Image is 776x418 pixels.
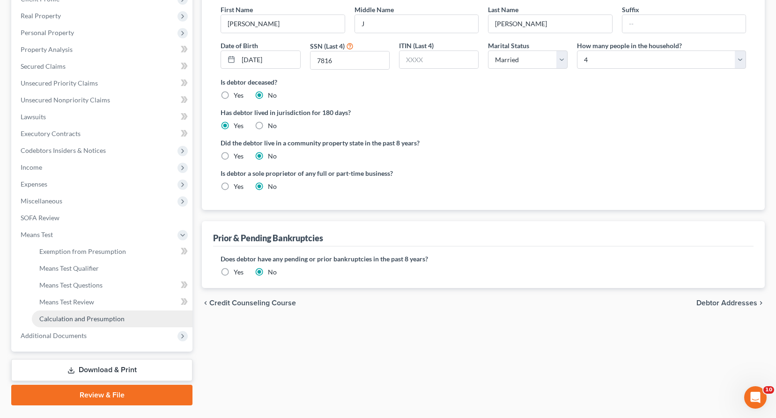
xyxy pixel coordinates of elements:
[13,58,192,75] a: Secured Claims
[221,41,258,50] label: Date of Birth
[21,332,87,339] span: Additional Documents
[234,91,244,100] label: Yes
[268,91,277,100] label: No
[577,41,682,50] label: How many people in the household?
[13,75,192,92] a: Unsecured Priority Claims
[221,108,746,117] label: Has debtor lived in jurisdiction for 180 days?
[21,62,66,70] span: Secured Claims
[21,180,47,188] span: Expenses
[39,247,126,255] span: Exemption from Presumption
[13,41,192,58] a: Property Analysis
[21,163,42,171] span: Income
[39,264,99,272] span: Means Test Qualifier
[355,5,394,14] label: Middle Name
[21,96,110,104] span: Unsecured Nonpriority Claims
[21,197,62,205] span: Miscellaneous
[202,299,209,307] i: chevron_left
[234,121,244,130] label: Yes
[488,15,612,33] input: --
[32,294,192,310] a: Means Test Review
[268,121,277,130] label: No
[399,41,434,50] label: ITIN (Last 4)
[268,151,277,161] label: No
[21,45,73,53] span: Property Analysis
[164,4,181,21] div: Close
[221,138,746,148] label: Did the debtor live in a community property state in the past 8 years?
[59,306,67,314] button: Start recording
[32,260,192,277] a: Means Test Qualifier
[32,277,192,294] a: Means Test Questions
[238,51,300,69] input: MM/DD/YYYY
[744,386,767,409] iframe: Intercom live chat
[6,4,24,22] button: go back
[696,299,757,307] span: Debtor Addresses
[21,231,53,238] span: Means Test
[763,386,774,394] span: 10
[11,385,192,405] a: Review & File
[15,102,146,166] div: The court has added a new Credit Counseling Field that we need to update upon filing. Please remo...
[757,299,765,307] i: chevron_right
[622,5,639,14] label: Suffix
[7,73,180,192] div: Katie says…
[161,303,176,317] button: Send a message…
[21,130,81,137] span: Executory Contracts
[21,146,106,154] span: Codebtors Insiders & Notices
[209,299,296,307] span: Credit Counseling Course
[622,15,746,33] input: --
[39,298,94,306] span: Means Test Review
[21,29,74,36] span: Personal Property
[221,254,746,264] label: Does debtor have any pending or prior bankruptcies in the past 8 years?
[39,281,103,289] span: Means Test Questions
[21,12,61,20] span: Real Property
[213,232,323,244] div: Prior & Pending Bankruptcies
[15,79,133,96] b: 🚨ATTN: [GEOGRAPHIC_DATA] of [US_STATE]
[399,51,478,69] input: XXXX
[221,5,253,14] label: First Name
[32,310,192,327] a: Calculation and Presumption
[27,5,42,20] img: Profile image for Katie
[234,182,244,191] label: Yes
[32,243,192,260] a: Exemption from Presumption
[221,77,746,87] label: Is debtor deceased?
[8,287,179,303] textarea: Message…
[15,306,22,314] button: Emoji picker
[45,5,106,12] h1: [PERSON_NAME]
[268,267,277,277] label: No
[696,299,765,307] button: Debtor Addresses chevron_right
[488,41,529,50] label: Marital Status
[310,41,345,51] label: SSN (Last 4)
[221,168,479,178] label: Is debtor a sole proprietor of any full or part-time business?
[15,173,94,179] div: [PERSON_NAME] • 18m ago
[147,4,164,22] button: Home
[21,79,98,87] span: Unsecured Priority Claims
[268,182,277,191] label: No
[13,125,192,142] a: Executory Contracts
[11,359,192,381] a: Download & Print
[30,306,37,314] button: Gif picker
[234,267,244,277] label: Yes
[13,92,192,108] a: Unsecured Nonpriority Claims
[234,151,244,161] label: Yes
[221,15,344,33] input: --
[355,15,478,33] input: M.I
[13,209,192,226] a: SOFA Review
[202,299,296,307] button: chevron_left Credit Counseling Course
[21,214,59,222] span: SOFA Review
[45,12,87,21] p: Active 2h ago
[310,51,389,69] input: XXXX
[7,73,154,172] div: 🚨ATTN: [GEOGRAPHIC_DATA] of [US_STATE]The court has added a new Credit Counseling Field that we n...
[13,108,192,125] a: Lawsuits
[21,113,46,121] span: Lawsuits
[44,306,52,314] button: Upload attachment
[488,5,518,14] label: Last Name
[39,315,125,323] span: Calculation and Presumption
